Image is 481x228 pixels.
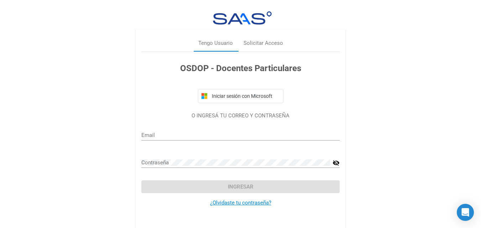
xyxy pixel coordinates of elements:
span: Ingresar [228,184,253,190]
h3: OSDOP - Docentes Particulares [141,62,340,75]
button: Ingresar [141,180,340,193]
button: Iniciar sesión con Microsoft [198,89,283,103]
div: Solicitar Acceso [244,39,283,47]
a: ¿Olvidaste tu contraseña? [210,200,271,206]
div: Open Intercom Messenger [457,204,474,221]
mat-icon: visibility_off [333,159,340,167]
span: Iniciar sesión con Microsoft [210,93,280,99]
p: O INGRESÁ TU CORREO Y CONTRASEÑA [141,112,340,120]
div: Tengo Usuario [198,39,233,47]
